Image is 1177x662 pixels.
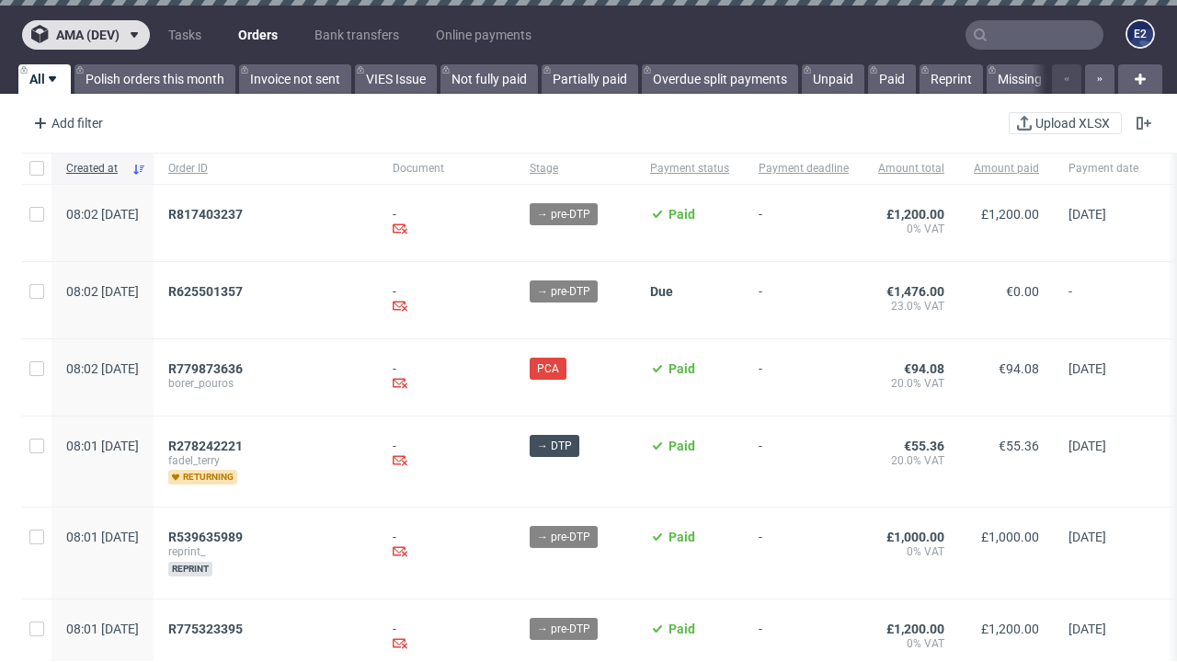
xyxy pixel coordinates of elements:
span: Amount total [878,161,944,177]
span: 23.0% VAT [878,299,944,314]
span: - [759,207,849,239]
span: - [759,622,849,654]
a: R779873636 [168,361,246,376]
span: £1,200.00 [886,207,944,222]
a: Invoice not sent [239,64,351,94]
span: Payment date [1068,161,1138,177]
div: - [393,622,500,654]
span: [DATE] [1068,361,1106,376]
span: [DATE] [1068,439,1106,453]
span: £1,000.00 [981,530,1039,544]
button: ama (dev) [22,20,150,50]
a: R817403237 [168,207,246,222]
span: [DATE] [1068,530,1106,544]
a: Missing invoice [987,64,1095,94]
span: Payment deadline [759,161,849,177]
span: 0% VAT [878,544,944,559]
a: Online payments [425,20,543,50]
span: Paid [668,207,695,222]
span: - [1068,284,1138,316]
span: 0% VAT [878,636,944,651]
span: €94.08 [999,361,1039,376]
a: Tasks [157,20,212,50]
span: Paid [668,530,695,544]
span: 0% VAT [878,222,944,236]
span: Paid [668,439,695,453]
span: £1,200.00 [981,207,1039,222]
span: R625501357 [168,284,243,299]
span: Payment status [650,161,729,177]
div: - [393,361,500,394]
span: £1,200.00 [886,622,944,636]
span: → DTP [537,438,572,454]
span: R278242221 [168,439,243,453]
span: Stage [530,161,621,177]
span: Order ID [168,161,363,177]
a: Overdue split payments [642,64,798,94]
span: €55.36 [999,439,1039,453]
a: Partially paid [542,64,638,94]
a: All [18,64,71,94]
span: R539635989 [168,530,243,544]
a: Not fully paid [440,64,538,94]
span: €94.08 [904,361,944,376]
span: €55.36 [904,439,944,453]
div: Add filter [26,108,107,138]
a: R278242221 [168,439,246,453]
span: Upload XLSX [1032,117,1114,130]
a: Reprint [920,64,983,94]
span: PCA [537,360,559,377]
span: €0.00 [1006,284,1039,299]
span: [DATE] [1068,622,1106,636]
span: 08:01 [DATE] [66,530,139,544]
span: 08:01 [DATE] [66,439,139,453]
a: VIES Issue [355,64,437,94]
span: - [759,361,849,394]
a: Orders [227,20,289,50]
span: 08:02 [DATE] [66,284,139,299]
span: Paid [668,622,695,636]
span: borer_pouros [168,376,363,391]
span: R775323395 [168,622,243,636]
div: - [393,530,500,562]
span: Document [393,161,500,177]
a: R775323395 [168,622,246,636]
a: Polish orders this month [74,64,235,94]
span: 20.0% VAT [878,376,944,391]
div: - [393,284,500,316]
span: → pre-DTP [537,529,590,545]
a: Unpaid [802,64,864,94]
span: → pre-DTP [537,206,590,223]
span: fadel_terry [168,453,363,468]
span: €1,476.00 [886,284,944,299]
a: Bank transfers [303,20,410,50]
span: 08:01 [DATE] [66,622,139,636]
span: reprint [168,562,212,576]
span: Amount paid [974,161,1039,177]
span: returning [168,470,237,485]
span: 20.0% VAT [878,453,944,468]
span: - [759,284,849,316]
span: R779873636 [168,361,243,376]
span: → pre-DTP [537,621,590,637]
a: R539635989 [168,530,246,544]
div: - [393,207,500,239]
div: - [393,439,500,471]
span: ama (dev) [56,29,120,41]
span: 08:02 [DATE] [66,207,139,222]
span: reprint_ [168,544,363,559]
span: R817403237 [168,207,243,222]
span: - [759,439,849,485]
span: Paid [668,361,695,376]
span: 08:02 [DATE] [66,361,139,376]
button: Upload XLSX [1009,112,1122,134]
span: Created at [66,161,124,177]
span: £1,000.00 [886,530,944,544]
span: £1,200.00 [981,622,1039,636]
a: Paid [868,64,916,94]
span: [DATE] [1068,207,1106,222]
span: Due [650,284,673,299]
a: R625501357 [168,284,246,299]
span: → pre-DTP [537,283,590,300]
figcaption: e2 [1127,21,1153,47]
